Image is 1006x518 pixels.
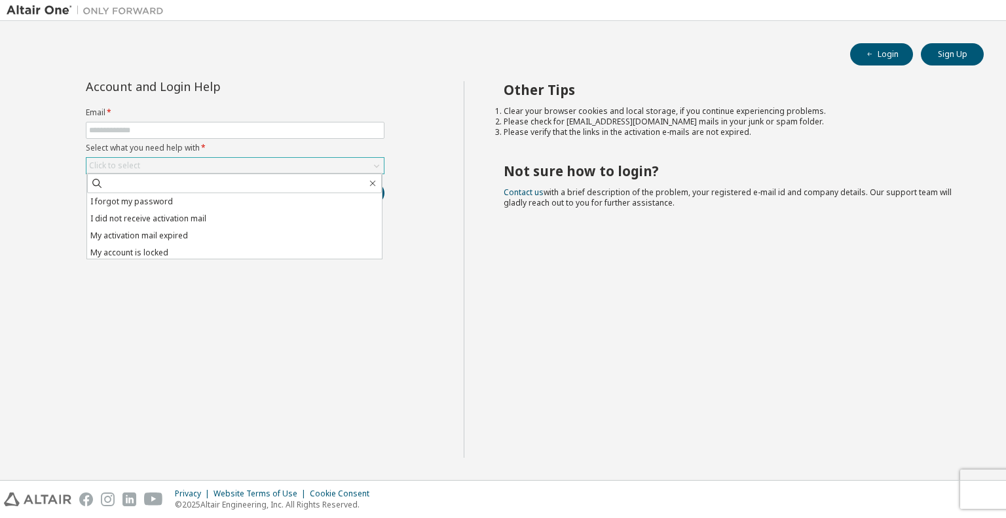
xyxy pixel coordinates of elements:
label: Select what you need help with [86,143,384,153]
img: facebook.svg [79,492,93,506]
img: altair_logo.svg [4,492,71,506]
img: Altair One [7,4,170,17]
div: Privacy [175,489,214,499]
h2: Other Tips [504,81,961,98]
p: © 2025 Altair Engineering, Inc. All Rights Reserved. [175,499,377,510]
img: youtube.svg [144,492,163,506]
li: Please check for [EMAIL_ADDRESS][DOMAIN_NAME] mails in your junk or spam folder. [504,117,961,127]
div: Website Terms of Use [214,489,310,499]
div: Account and Login Help [86,81,325,92]
img: linkedin.svg [122,492,136,506]
button: Sign Up [921,43,984,65]
button: Login [850,43,913,65]
li: I forgot my password [87,193,382,210]
li: Please verify that the links in the activation e-mails are not expired. [504,127,961,138]
li: Clear your browser cookies and local storage, if you continue experiencing problems. [504,106,961,117]
label: Email [86,107,384,118]
div: Cookie Consent [310,489,377,499]
a: Contact us [504,187,544,198]
img: instagram.svg [101,492,115,506]
div: Click to select [89,160,140,171]
div: Click to select [86,158,384,174]
h2: Not sure how to login? [504,162,961,179]
span: with a brief description of the problem, your registered e-mail id and company details. Our suppo... [504,187,952,208]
